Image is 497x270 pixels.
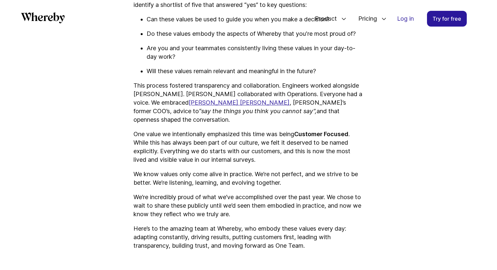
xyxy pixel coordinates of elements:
[133,81,364,124] p: This process fostered transparency and collaboration. Engineers worked alongside [PERSON_NAME]. [...
[308,8,339,30] span: Product
[427,11,467,27] a: Try for free
[133,170,364,187] p: We know values only come alive in practice. We’re not perfect, and we strive to be better. We’re ...
[294,131,348,137] strong: Customer Focused
[352,8,379,30] span: Pricing
[133,130,364,164] p: One value we intentionally emphasized this time was being . While this has always been part of ou...
[133,193,364,218] p: We’re incredibly proud of what we’ve accomplished over the past year. We chose to wait to share t...
[392,11,419,26] a: Log in
[21,12,65,23] svg: Whereby
[199,108,317,114] i: “say the things you think you cannot say”,
[133,224,364,250] p: Here’s to the amazing team at Whereby, who embody these values every day: adapting constantly, dr...
[147,67,364,75] p: Will these values remain relevant and meaningful in the future?
[147,44,364,61] p: Are you and your teammates consistently living these values in your day-to-day work?
[21,12,65,26] a: Whereby
[189,99,290,106] a: [PERSON_NAME] [PERSON_NAME]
